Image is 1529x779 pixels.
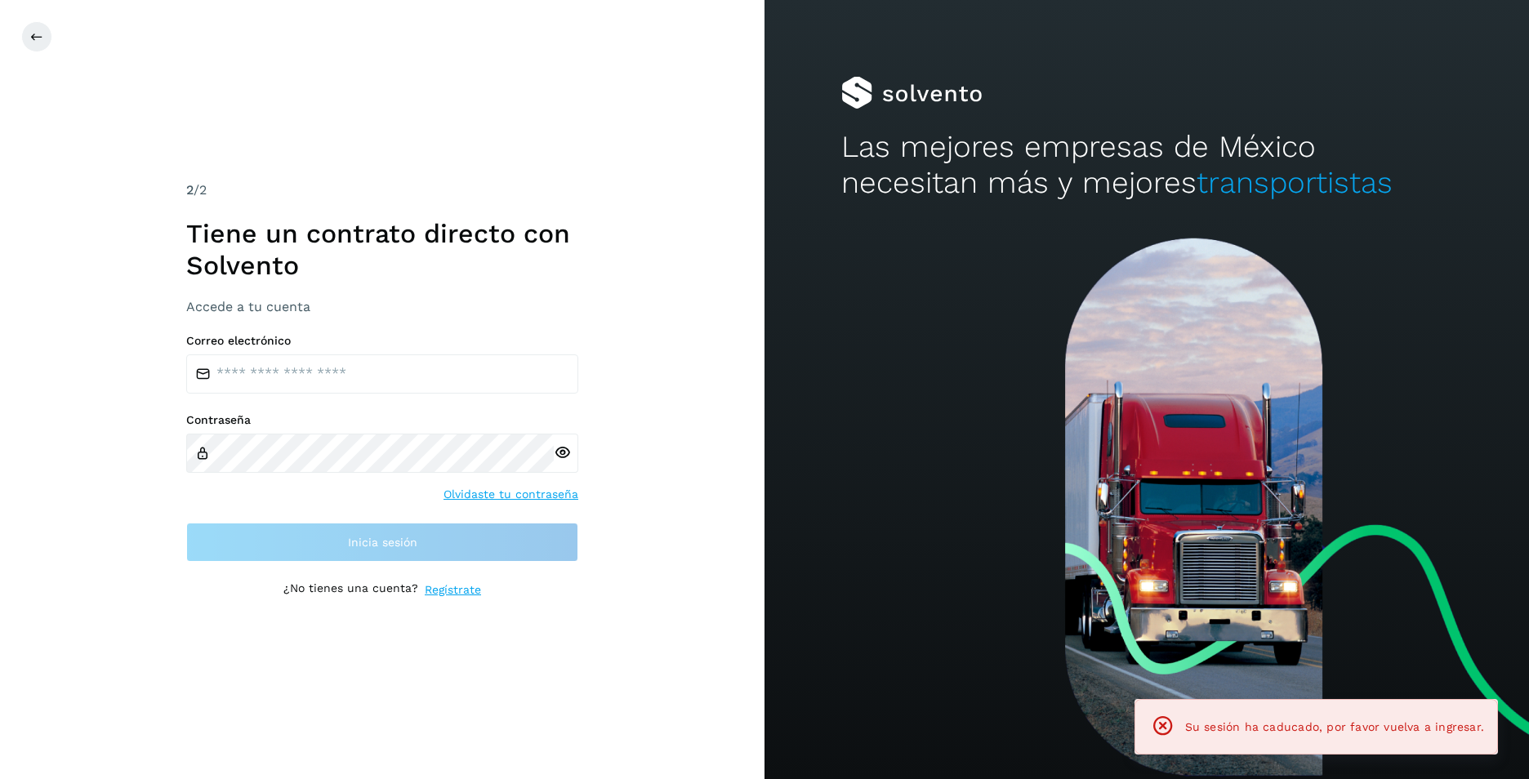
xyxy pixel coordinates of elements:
h2: Las mejores empresas de México necesitan más y mejores [841,129,1453,202]
span: Inicia sesión [348,536,417,548]
label: Contraseña [186,413,578,427]
p: ¿No tienes una cuenta? [283,581,418,599]
h3: Accede a tu cuenta [186,299,578,314]
a: Regístrate [425,581,481,599]
button: Inicia sesión [186,523,578,562]
span: transportistas [1197,165,1393,200]
span: 2 [186,182,194,198]
span: Su sesión ha caducado, por favor vuelva a ingresar. [1185,720,1484,733]
div: /2 [186,180,578,200]
a: Olvidaste tu contraseña [444,486,578,503]
h1: Tiene un contrato directo con Solvento [186,218,578,281]
label: Correo electrónico [186,334,578,348]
